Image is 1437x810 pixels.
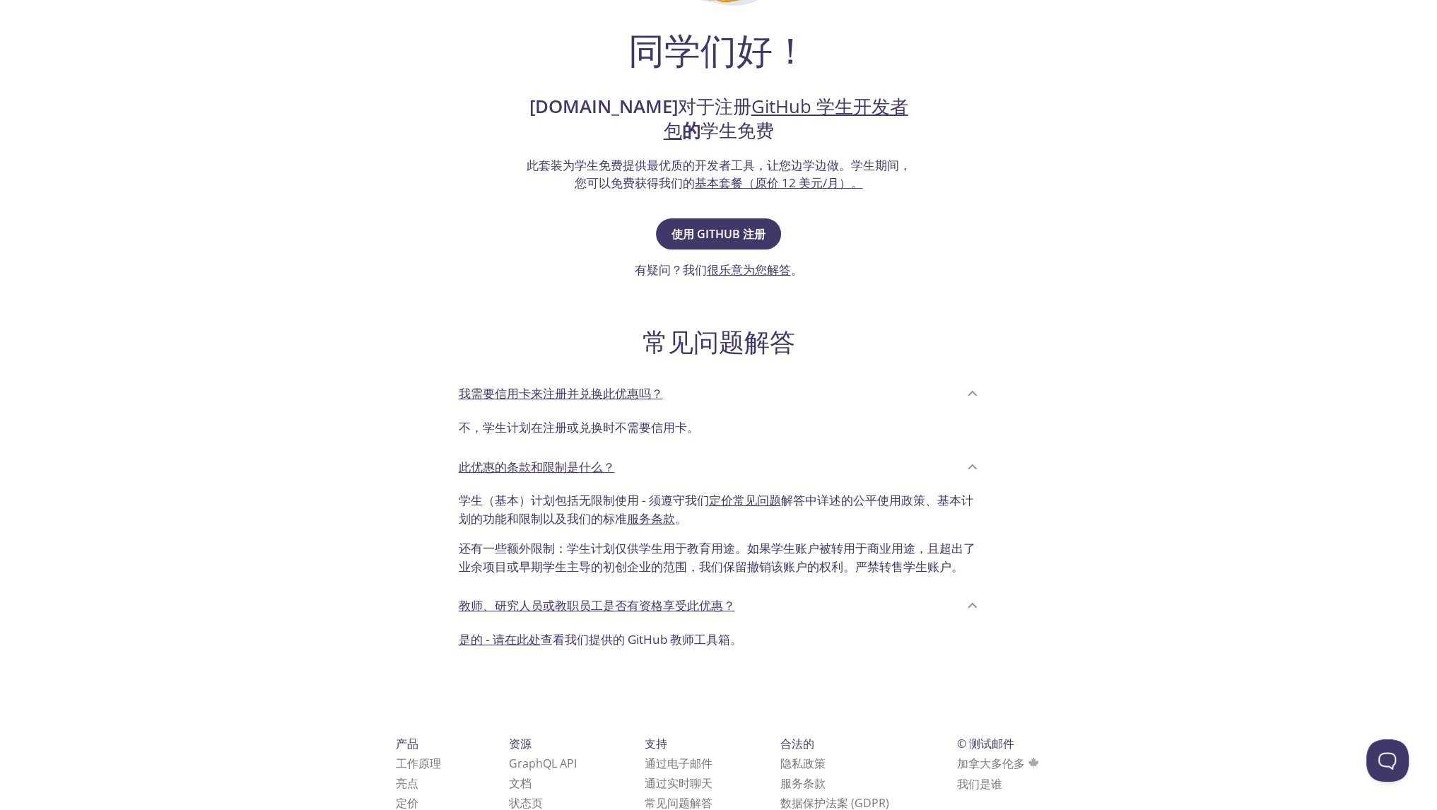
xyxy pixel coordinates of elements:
[791,262,803,278] font: 。
[780,736,814,751] font: 合法的
[707,262,791,278] a: 很乐意为您解答
[656,218,781,250] button: 使用 GitHub 注册
[643,324,795,359] font: 常见问题解答
[957,776,1002,792] a: 我们是谁
[447,587,990,625] div: 教师、研究人员或教职员工是否有资格享受此优惠？
[628,25,809,74] font: 同学们好！
[664,94,908,143] a: GitHub 学生开发者包
[447,625,990,660] div: 教师、研究人员或教职员工是否有资格享受此优惠？
[709,492,781,508] a: 定价常见问题
[459,385,663,401] font: 我需要信用卡来注册并兑换此优惠吗？
[396,756,441,771] a: 工作原理
[396,775,418,791] a: 亮点
[635,262,707,278] font: 有疑问？我们
[459,540,975,575] font: 还有一些额外限制：学生计划仅供学生用于教育用途。如果学生账户被转用于商业用途，且超出了业余项目或早期学生主导的初创企业的范围，我们保留撤销该账户的权利。严禁转售学生账户。
[957,756,1025,771] font: 加拿大多伦多
[627,510,675,527] a: 服务条款
[459,459,615,475] font: 此优惠的条款和限制是什么？
[459,631,541,647] a: 是的 - 请在此处
[447,413,990,448] div: 我需要信用卡来注册并兑换此优惠吗？
[682,118,700,143] font: 的
[509,775,532,791] a: 文档
[675,510,687,527] font: 。
[645,736,667,751] font: 支持
[447,486,990,587] div: 此优惠的条款和限制是什么？
[529,94,678,119] font: [DOMAIN_NAME]
[730,631,742,647] font: 。
[645,775,712,791] font: 通过实时聊天
[459,597,735,614] font: 教师、研究人员或教职员工是否有资格享受此优惠？
[509,736,532,751] font: 资源
[678,94,751,119] font: 对于注册
[957,736,1014,751] font: © 测试邮件
[700,118,774,143] font: 学生免费
[509,756,577,771] a: GraphQL API
[1366,739,1409,782] iframe: 求助童子军信标 - 开放
[459,492,709,508] font: 学生（基本）计划包括无限制使用 - 须遵守我们
[671,226,766,242] font: 使用 GitHub 注册
[780,756,826,771] a: 隐私政策
[780,775,826,791] a: 服务条款
[527,157,851,173] font: 此套装为学生免费提供最优质的开发者工具，让您边学边做。
[447,447,990,486] div: 此优惠的条款和限制是什么？
[447,375,990,413] div: 我需要信用卡来注册并兑换此优惠吗？
[541,631,730,647] font: 查看我们提供的 GitHub 教师工具箱
[645,756,712,771] font: 通过电子邮件
[396,736,418,751] font: 产品
[459,419,699,435] font: 不，学生计划在注册或兑换时不需要信用卡。
[695,175,863,191] a: 基本套餐（原价 12 美元/月）。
